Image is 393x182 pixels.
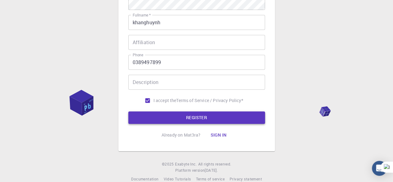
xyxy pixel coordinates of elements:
p: Terms of Service / Privacy Policy * [176,97,243,104]
span: Exabyte Inc. [175,161,197,166]
p: Already on Mat3ra? [162,132,201,138]
span: Video Tutorials [163,176,191,181]
button: Sign in [205,129,231,141]
button: REGISTER [128,111,265,124]
span: All rights reserved. [198,161,231,167]
label: Fullname [133,12,151,18]
span: I accept the [153,97,176,104]
span: Documentation [131,176,158,181]
span: Terms of service [196,176,224,181]
span: © 2025 [162,161,175,167]
a: Terms of Service / Privacy Policy* [176,97,243,104]
a: Exabyte Inc. [175,161,197,167]
div: Open Intercom Messenger [372,161,387,176]
span: Platform version [175,167,205,174]
a: [DATE]. [205,167,218,174]
label: Phone [133,52,143,58]
span: [DATE] . [205,168,218,173]
span: Privacy statement [230,176,262,181]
